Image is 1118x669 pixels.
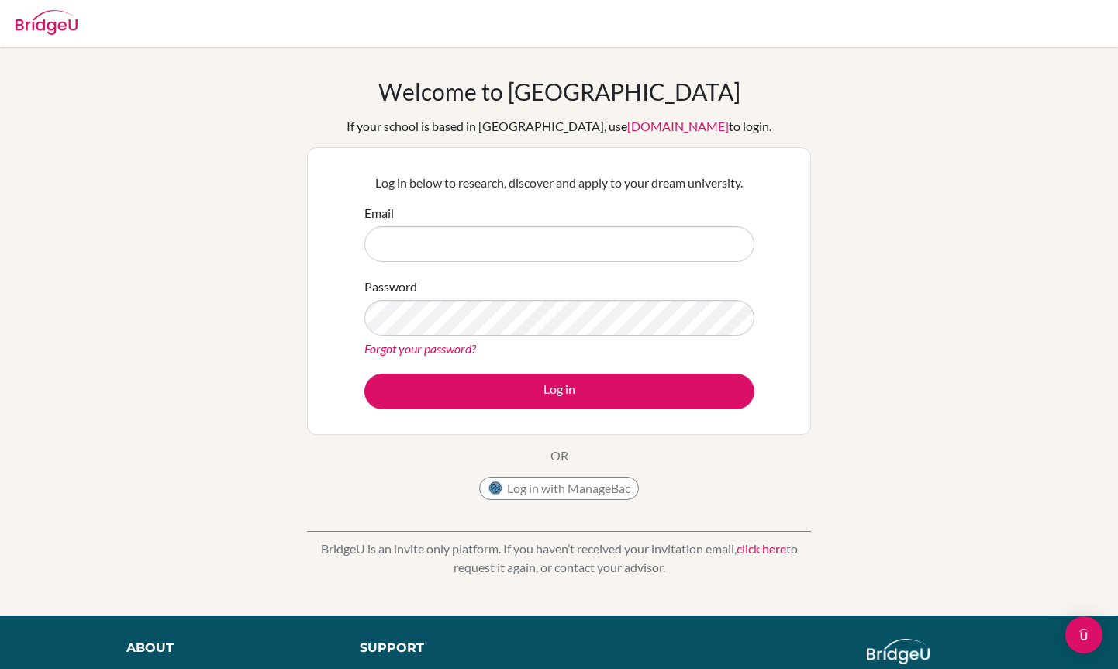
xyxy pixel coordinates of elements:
[126,639,326,657] div: About
[347,117,771,136] div: If your school is based in [GEOGRAPHIC_DATA], use to login.
[16,10,78,35] img: Bridge-U
[378,78,740,105] h1: Welcome to [GEOGRAPHIC_DATA]
[364,204,394,222] label: Email
[364,341,476,356] a: Forgot your password?
[364,374,754,409] button: Log in
[1065,616,1102,653] div: Open Intercom Messenger
[307,540,811,577] p: BridgeU is an invite only platform. If you haven’t received your invitation email, to request it ...
[550,447,568,465] p: OR
[364,174,754,192] p: Log in below to research, discover and apply to your dream university.
[364,278,417,296] label: Password
[627,119,729,133] a: [DOMAIN_NAME]
[867,639,930,664] img: logo_white@2x-f4f0deed5e89b7ecb1c2cc34c3e3d731f90f0f143d5ea2071677605dd97b5244.png
[479,477,639,500] button: Log in with ManageBac
[360,639,543,657] div: Support
[737,541,786,556] a: click here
